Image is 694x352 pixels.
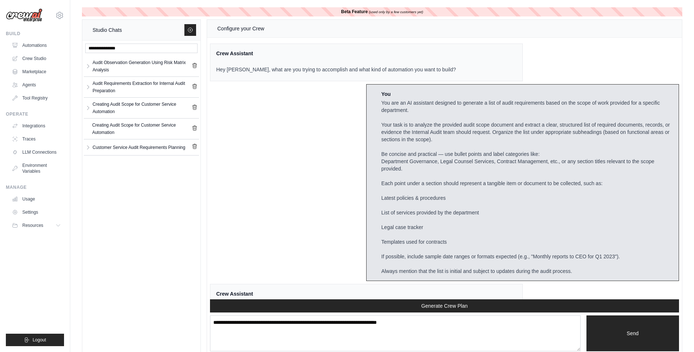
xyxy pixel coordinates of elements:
[9,146,64,158] a: LLM Connections
[216,66,456,73] p: Hey [PERSON_NAME], what are you trying to accomplish and what kind of automation you want to build?
[6,184,64,190] div: Manage
[93,26,122,34] div: Studio Chats
[586,315,679,351] button: Send
[9,193,64,205] a: Usage
[381,90,673,98] div: You
[93,59,192,74] div: Audit Observation Generation Using Risk Matrix Analysis
[369,10,423,14] i: (used only by a few customers yet)
[93,144,185,151] div: Customer Service Audit Requirements Planning
[6,31,64,37] div: Build
[6,8,42,22] img: Logo
[9,206,64,218] a: Settings
[9,220,64,231] button: Resources
[6,111,64,117] div: Operate
[9,79,64,91] a: Agents
[91,80,192,94] a: Audit Requirements Extraction for Internal Audit Preparation
[210,299,679,312] button: Generate Crew Plan
[91,121,192,136] a: Creating Audit Scope for Customer Service Automation
[91,142,192,152] a: Customer Service Audit Requirements Planning
[9,133,64,145] a: Traces
[93,101,192,115] div: Creating Audit Scope for Customer Service Automation
[9,92,64,104] a: Tool Registry
[9,120,64,132] a: Integrations
[341,9,368,14] b: Beta Feature
[33,337,46,343] span: Logout
[216,50,456,57] div: Crew Assistant
[22,222,43,228] span: Resources
[6,334,64,346] button: Logout
[91,101,192,115] a: Creating Audit Scope for Customer Service Automation
[92,121,192,136] div: Creating Audit Scope for Customer Service Automation
[216,290,508,297] div: Crew Assistant
[91,59,192,74] a: Audit Observation Generation Using Risk Matrix Analysis
[9,66,64,78] a: Marketplace
[9,53,64,64] a: Crew Studio
[217,24,264,33] div: Configure your Crew
[9,160,64,177] a: Environment Variables
[381,99,673,275] div: You are an AI assistant designed to generate a list of audit requirements based on the scope of w...
[9,40,64,51] a: Automations
[93,80,192,94] div: Audit Requirements Extraction for Internal Audit Preparation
